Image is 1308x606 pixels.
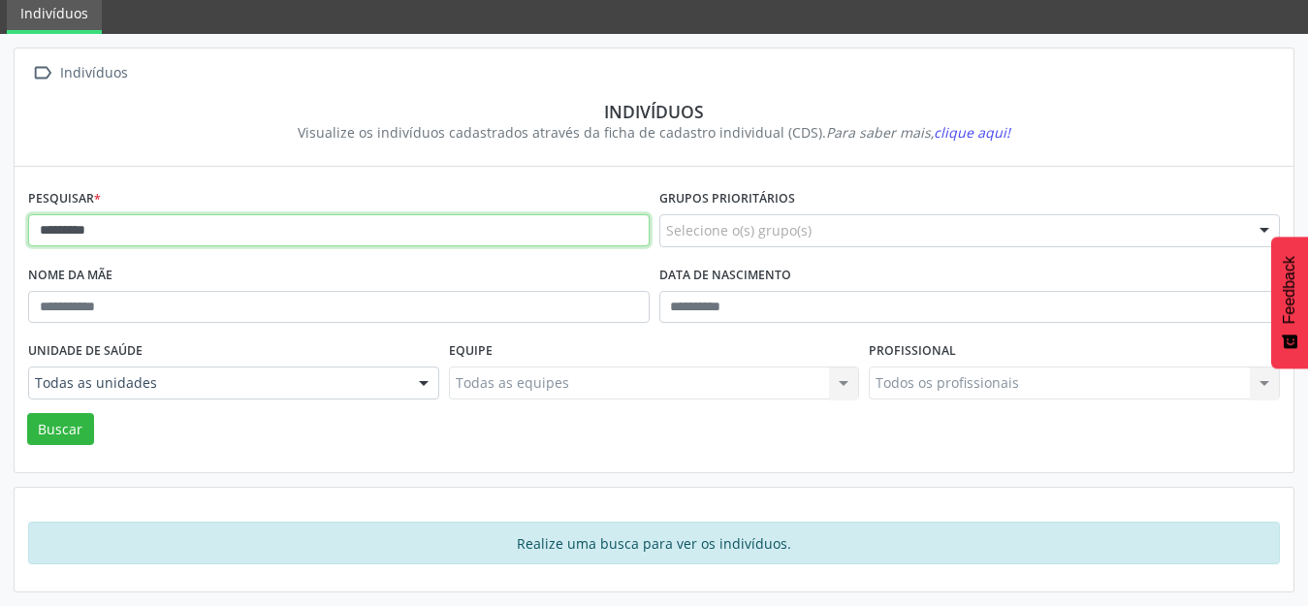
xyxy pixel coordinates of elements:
button: Buscar [27,413,94,446]
label: Data de nascimento [659,261,791,291]
span: Feedback [1281,256,1298,324]
span: Selecione o(s) grupo(s) [666,220,812,240]
label: Pesquisar [28,184,101,214]
i:  [28,59,56,87]
div: Indivíduos [42,101,1266,122]
button: Feedback - Mostrar pesquisa [1271,237,1308,368]
div: Visualize os indivíduos cadastrados através da ficha de cadastro individual (CDS). [42,122,1266,143]
label: Unidade de saúde [28,336,143,367]
a:  Indivíduos [28,59,131,87]
label: Equipe [449,336,493,367]
label: Grupos prioritários [659,184,795,214]
div: Indivíduos [56,59,131,87]
label: Profissional [869,336,956,367]
span: Todas as unidades [35,373,399,393]
i: Para saber mais, [826,123,1010,142]
span: clique aqui! [934,123,1010,142]
div: Realize uma busca para ver os indivíduos. [28,522,1280,564]
label: Nome da mãe [28,261,112,291]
